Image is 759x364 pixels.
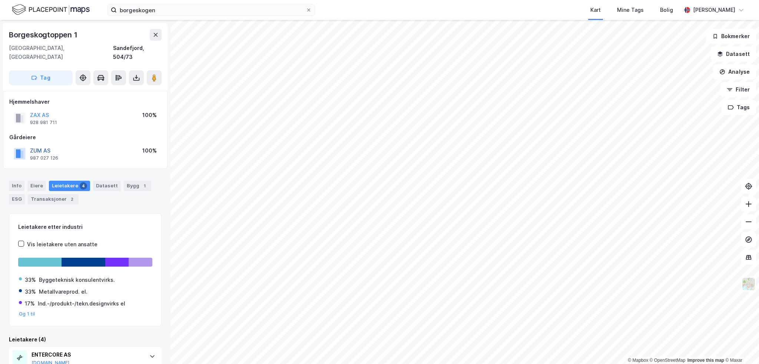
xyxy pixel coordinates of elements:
[28,194,79,204] div: Transaksjoner
[25,299,35,308] div: 17%
[80,182,87,190] div: 4
[9,194,25,204] div: ESG
[142,146,157,155] div: 100%
[590,6,601,14] div: Kart
[25,287,36,296] div: 33%
[650,358,686,363] a: OpenStreetMap
[12,3,90,16] img: logo.f888ab2527a4732fd821a326f86c7f29.svg
[9,44,113,61] div: [GEOGRAPHIC_DATA], [GEOGRAPHIC_DATA]
[693,6,735,14] div: [PERSON_NAME]
[30,120,57,126] div: 928 981 711
[142,111,157,120] div: 100%
[9,181,24,191] div: Info
[68,196,76,203] div: 2
[117,4,306,16] input: Søk på adresse, matrikkel, gårdeiere, leietakere eller personer
[9,335,162,344] div: Leietakere (4)
[617,6,644,14] div: Mine Tags
[25,275,36,284] div: 33%
[39,287,87,296] div: Metallvareprod. el.
[113,44,162,61] div: Sandefjord, 504/73
[49,181,90,191] div: Leietakere
[93,181,121,191] div: Datasett
[27,240,97,249] div: Vis leietakere uten ansatte
[722,328,759,364] div: Kontrollprogram for chat
[711,47,756,61] button: Datasett
[720,82,756,97] button: Filter
[722,100,756,115] button: Tags
[19,311,35,317] button: Og 1 til
[124,181,151,191] div: Bygg
[742,277,756,291] img: Z
[628,358,648,363] a: Mapbox
[30,155,58,161] div: 987 027 126
[9,133,161,142] div: Gårdeiere
[9,70,73,85] button: Tag
[39,275,115,284] div: Byggeteknisk konsulentvirks.
[141,182,148,190] div: 1
[38,299,125,308] div: Ind.-/produkt-/tekn.designvirks el
[9,97,161,106] div: Hjemmelshaver
[18,223,152,231] div: Leietakere etter industri
[722,328,759,364] iframe: Chat Widget
[706,29,756,44] button: Bokmerker
[32,350,142,359] div: ENTERCORE AS
[713,64,756,79] button: Analyse
[27,181,46,191] div: Eiere
[660,6,673,14] div: Bolig
[9,29,79,41] div: Borgeskogtoppen 1
[687,358,724,363] a: Improve this map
